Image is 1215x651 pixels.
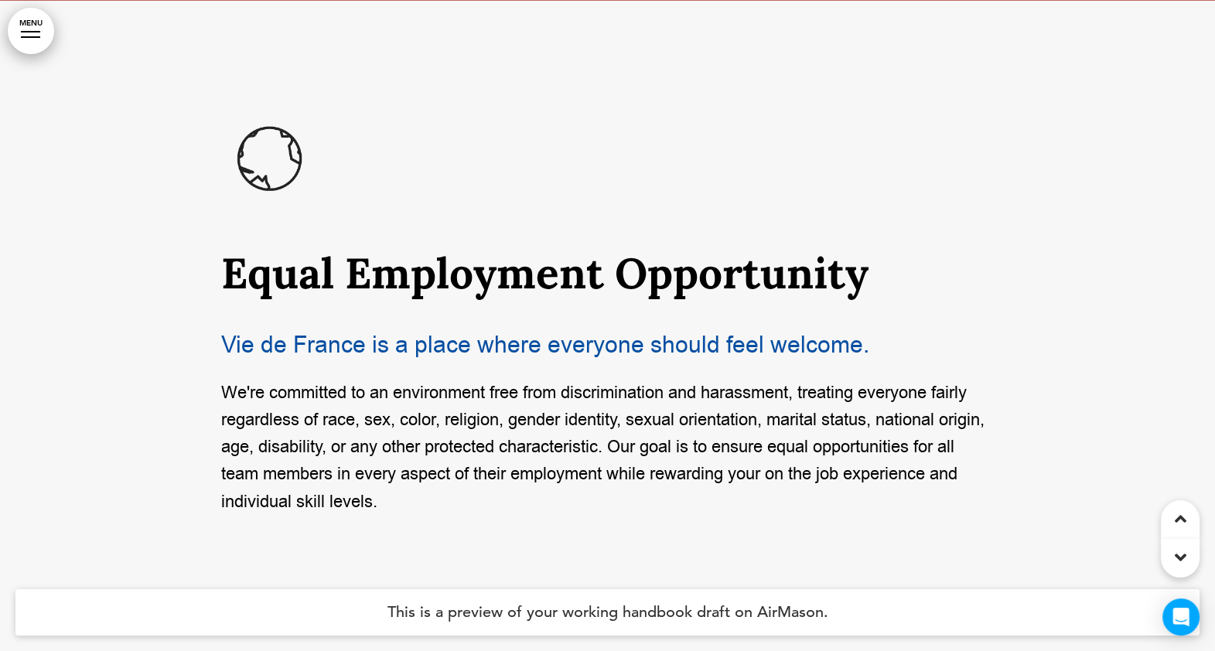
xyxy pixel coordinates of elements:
[221,380,995,516] p: We're committed to an environment free from discrimination and harassment, treating everyone fair...
[221,252,995,295] h1: Equal Employment Opportunity
[8,8,54,54] a: MENU
[221,111,318,207] img: 1729562571199-735-world-globe-outline.gif
[1162,598,1200,636] div: Open Intercom Messenger
[15,589,1200,636] h4: This is a preview of your working handbook draft on AirMason.
[221,333,995,356] h6: Vie de France is a place where everyone should feel welcome.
